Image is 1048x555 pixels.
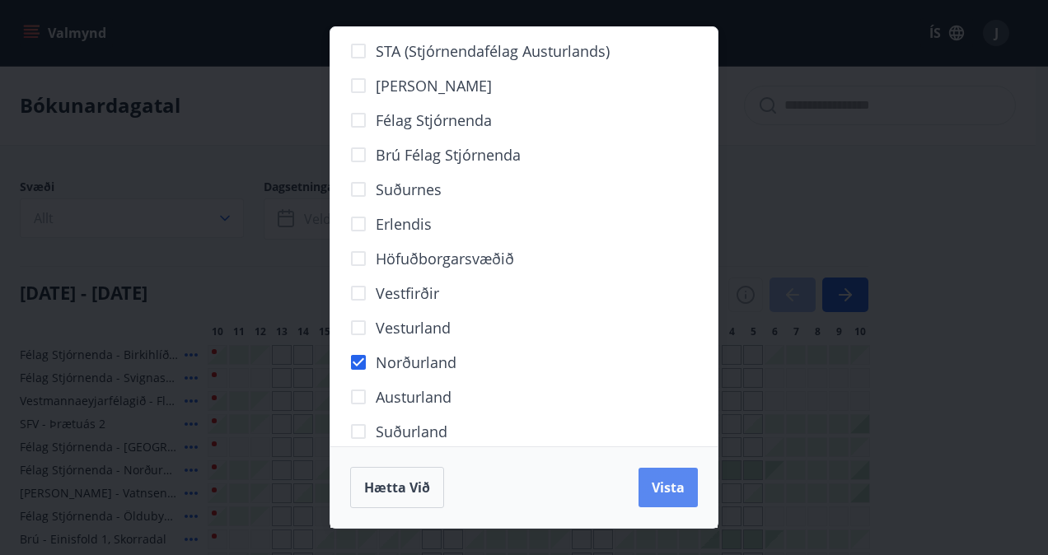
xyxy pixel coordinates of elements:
button: Vista [639,468,698,507]
span: Brú félag stjórnenda [376,144,521,166]
span: Suðurland [376,421,447,442]
span: STA (Stjórnendafélag Austurlands) [376,40,610,62]
span: Austurland [376,386,451,408]
span: Erlendis [376,213,432,235]
span: Suðurnes [376,179,442,200]
span: Vista [652,478,685,497]
span: Félag stjórnenda [376,110,492,131]
span: Hætta við [364,478,430,497]
span: Höfuðborgarsvæðið [376,248,514,269]
button: Hætta við [350,467,444,508]
span: Vestfirðir [376,282,439,304]
span: [PERSON_NAME] [376,75,492,96]
span: Vesturland [376,317,451,338]
span: Norðurland [376,352,456,373]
